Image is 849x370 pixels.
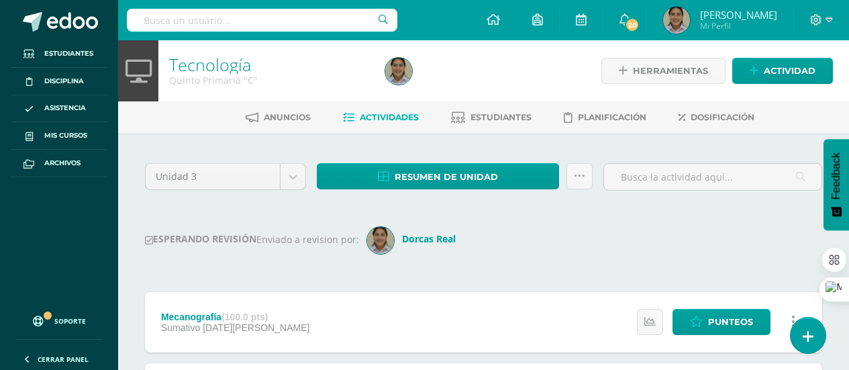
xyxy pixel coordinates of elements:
[578,112,646,122] span: Planificación
[830,152,842,199] span: Feedback
[395,165,498,189] span: Resumen de unidad
[127,9,397,32] input: Busca un usuario...
[246,107,311,128] a: Anuncios
[44,158,81,169] span: Archivos
[16,303,102,336] a: Soporte
[691,112,754,122] span: Dosificación
[146,164,305,189] a: Unidad 3
[145,232,256,245] strong: ESPERANDO REVISIÓN
[38,355,89,364] span: Cerrar panel
[169,53,251,76] a: Tecnología
[625,17,640,32] span: 20
[672,309,770,335] a: Punteos
[11,122,107,150] a: Mis cursos
[161,322,200,333] span: Sumativo
[11,95,107,123] a: Asistencia
[221,312,268,322] strong: (100.0 pts)
[264,112,311,122] span: Anuncios
[663,7,690,34] img: 56e1c66c96ea4a18a96a9e83ec61479c.png
[11,68,107,95] a: Disciplina
[385,58,412,85] img: 56e1c66c96ea4a18a96a9e83ec61479c.png
[156,164,270,189] span: Unidad 3
[367,227,394,254] img: 1f1edcce43ee9be68371ae2d181765ad.png
[44,103,86,113] span: Asistencia
[44,48,93,59] span: Estudiantes
[470,112,532,122] span: Estudiantes
[360,112,419,122] span: Actividades
[564,107,646,128] a: Planificación
[44,130,87,141] span: Mis cursos
[343,107,419,128] a: Actividades
[402,232,456,245] strong: Dorcas Real
[11,40,107,68] a: Estudiantes
[708,310,753,334] span: Punteos
[601,58,726,84] a: Herramientas
[11,150,107,177] a: Archivos
[169,55,369,74] h1: Tecnología
[44,76,84,87] span: Disciplina
[317,163,559,189] a: Resumen de unidad
[679,107,754,128] a: Dosificación
[604,164,821,190] input: Busca la actividad aquí...
[256,232,359,245] span: Enviado a revision por:
[764,58,815,83] span: Actividad
[700,20,777,32] span: Mi Perfil
[823,139,849,230] button: Feedback - Mostrar encuesta
[700,8,777,21] span: [PERSON_NAME]
[367,232,461,245] a: Dorcas Real
[203,322,309,333] span: [DATE][PERSON_NAME]
[161,312,309,322] div: Mecanografía
[451,107,532,128] a: Estudiantes
[169,74,369,87] div: Quinto Primaria 'C'
[54,316,86,326] span: Soporte
[633,58,708,83] span: Herramientas
[732,58,833,84] a: Actividad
